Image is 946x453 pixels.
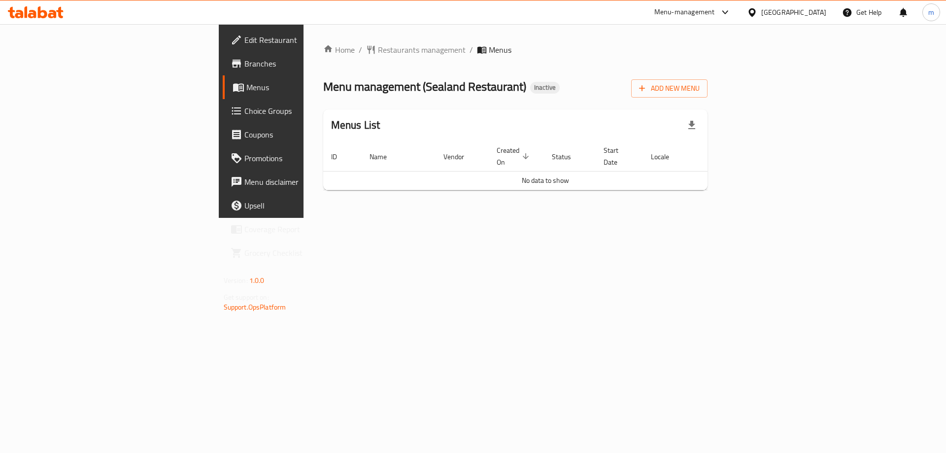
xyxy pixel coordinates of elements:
[331,118,380,133] h2: Menus List
[249,274,265,287] span: 1.0.0
[224,274,248,287] span: Version:
[223,123,377,146] a: Coupons
[223,99,377,123] a: Choice Groups
[654,6,715,18] div: Menu-management
[224,291,269,304] span: Get support on:
[331,151,350,163] span: ID
[244,223,369,235] span: Coverage Report
[761,7,826,18] div: [GEOGRAPHIC_DATA]
[323,75,526,98] span: Menu management ( Sealand Restaurant )
[497,144,532,168] span: Created On
[378,44,466,56] span: Restaurants management
[639,82,700,95] span: Add New Menu
[323,141,768,190] table: enhanced table
[530,82,560,94] div: Inactive
[694,141,768,172] th: Actions
[223,241,377,265] a: Grocery Checklist
[604,144,631,168] span: Start Date
[223,170,377,194] a: Menu disclaimer
[443,151,477,163] span: Vendor
[224,301,286,314] a: Support.OpsPlatform
[530,83,560,92] span: Inactive
[366,44,466,56] a: Restaurants management
[522,174,569,187] span: No data to show
[244,34,369,46] span: Edit Restaurant
[680,113,704,137] div: Export file
[489,44,511,56] span: Menus
[244,152,369,164] span: Promotions
[244,176,369,188] span: Menu disclaimer
[323,44,708,56] nav: breadcrumb
[223,75,377,99] a: Menus
[651,151,682,163] span: Locale
[223,194,377,217] a: Upsell
[552,151,584,163] span: Status
[244,247,369,259] span: Grocery Checklist
[244,58,369,70] span: Branches
[470,44,473,56] li: /
[244,105,369,117] span: Choice Groups
[928,7,934,18] span: m
[223,52,377,75] a: Branches
[370,151,400,163] span: Name
[223,146,377,170] a: Promotions
[223,217,377,241] a: Coverage Report
[631,79,708,98] button: Add New Menu
[244,129,369,140] span: Coupons
[246,81,369,93] span: Menus
[244,200,369,211] span: Upsell
[223,28,377,52] a: Edit Restaurant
